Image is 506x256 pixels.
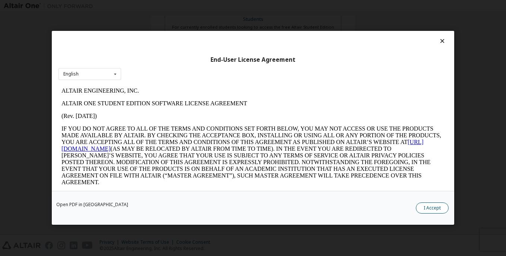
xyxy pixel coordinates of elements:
p: ALTAIR ENGINEERING, INC. [3,3,386,10]
p: IF YOU DO NOT AGREE TO ALL OF THE TERMS AND CONDITIONS SET FORTH BELOW, YOU MAY NOT ACCESS OR USE... [3,41,386,101]
a: [URL][DOMAIN_NAME] [3,54,365,67]
div: English [63,72,79,76]
a: Open PDF in [GEOGRAPHIC_DATA] [56,203,128,207]
p: This Altair One Student Edition Software License Agreement (“Agreement”) is between Altair Engine... [3,107,386,134]
button: I Accept [416,203,449,214]
p: (Rev. [DATE]) [3,28,386,35]
div: End-User License Agreement [58,56,448,64]
p: ALTAIR ONE STUDENT EDITION SOFTWARE LICENSE AGREEMENT [3,16,386,22]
